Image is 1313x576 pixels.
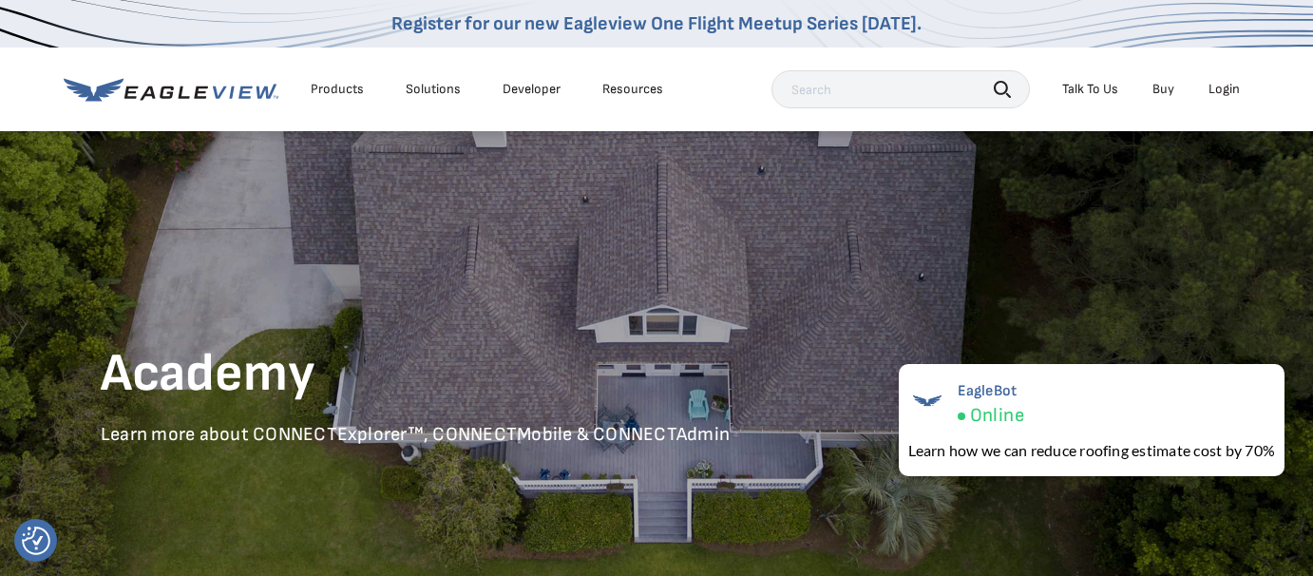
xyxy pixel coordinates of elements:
[602,81,663,98] div: Resources
[22,527,50,555] button: Consent Preferences
[1208,81,1240,98] div: Login
[406,81,461,98] div: Solutions
[1062,81,1118,98] div: Talk To Us
[1152,81,1174,98] a: Buy
[958,382,1024,400] span: EagleBot
[970,404,1024,428] span: Online
[101,341,1212,408] h1: Academy
[908,439,1275,462] div: Learn how we can reduce roofing estimate cost by 70%
[311,81,364,98] div: Products
[908,382,946,420] img: EagleBot
[22,527,50,555] img: Revisit consent button
[391,12,922,35] a: Register for our new Eagleview One Flight Meetup Series [DATE].
[503,81,561,98] a: Developer
[101,423,1212,447] p: Learn more about CONNECTExplorer™, CONNECTMobile & CONNECTAdmin
[771,70,1030,108] input: Search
